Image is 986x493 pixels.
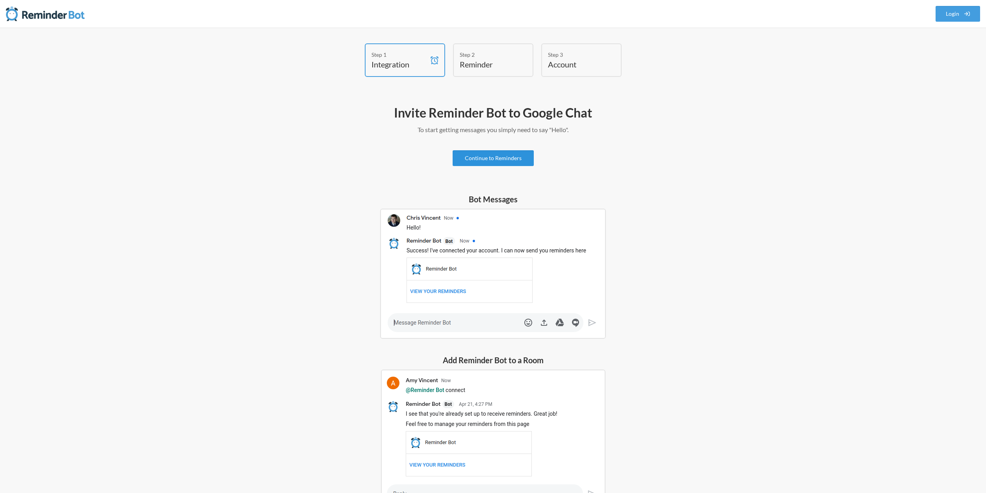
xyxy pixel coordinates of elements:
p: To start getting messages you simply need to say "Hello". [265,125,722,134]
h4: Account [548,59,603,70]
h5: Add Reminder Bot to a Room [381,355,605,366]
a: Login [936,6,980,22]
h5: Bot Messages [380,194,606,205]
h4: Integration [371,59,427,70]
div: Step 3 [548,50,603,59]
img: Reminder Bot [6,6,85,22]
a: Continue to Reminders [453,150,534,166]
h4: Reminder [460,59,515,70]
div: Step 2 [460,50,515,59]
h2: Invite Reminder Bot to Google Chat [265,105,722,121]
div: Step 1 [371,50,427,59]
